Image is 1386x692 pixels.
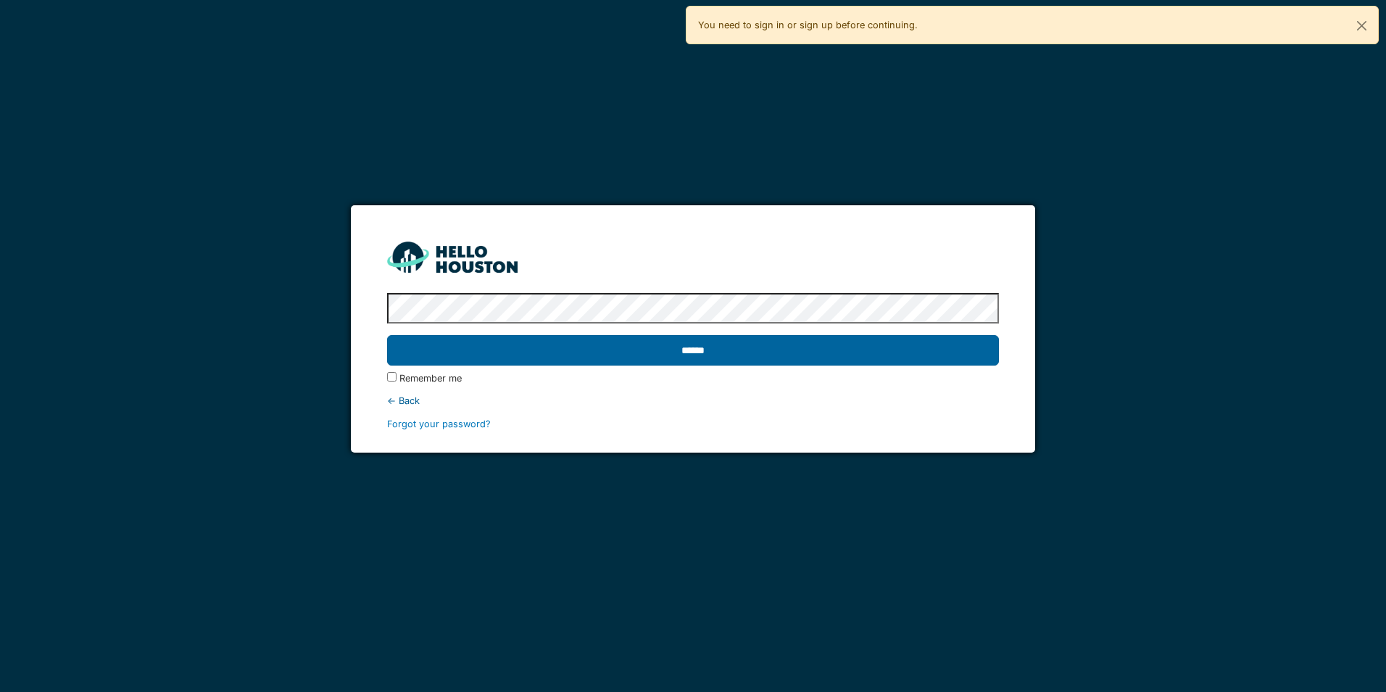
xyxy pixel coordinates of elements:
img: HH_line-BYnF2_Hg.png [387,242,518,273]
div: You need to sign in or sign up before continuing. [686,6,1379,44]
button: Close [1345,7,1378,45]
a: Forgot your password? [387,419,491,429]
div: ← Back [387,394,998,408]
label: Remember me [399,371,462,385]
